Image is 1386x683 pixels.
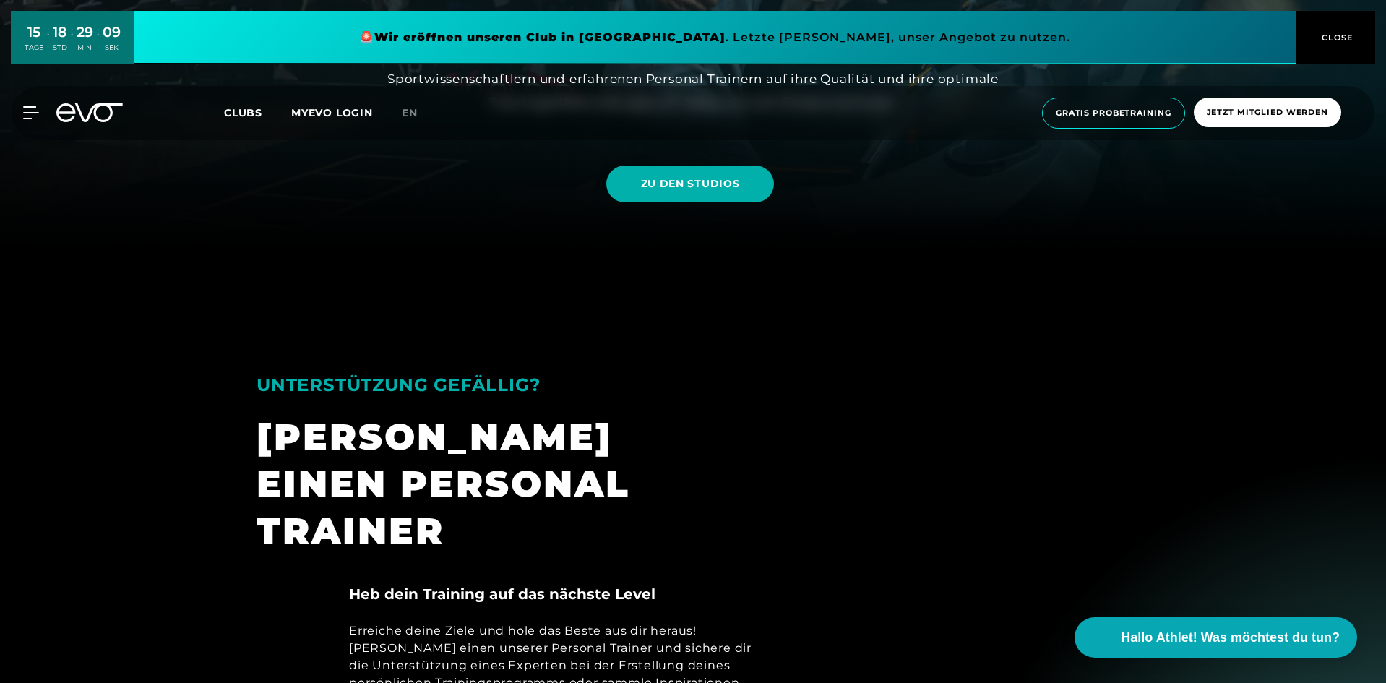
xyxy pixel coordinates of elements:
span: Hallo Athlet! Was möchtest du tun? [1121,628,1340,648]
div: MIN [77,43,93,53]
a: ZU DEN STUDIOS [606,155,780,213]
span: en [402,106,418,119]
button: CLOSE [1296,11,1375,64]
div: 09 [103,22,121,43]
div: [PERSON_NAME] EINEN PERSONAL TRAINER [257,413,754,554]
a: Gratis Probetraining [1038,98,1189,129]
div: 15 [25,22,43,43]
a: Jetzt Mitglied werden [1189,98,1346,129]
div: SEK [103,43,121,53]
button: Hallo Athlet! Was möchtest du tun? [1075,617,1357,658]
span: ZU DEN STUDIOS [641,176,740,192]
div: TAGE [25,43,43,53]
span: Jetzt Mitglied werden [1207,106,1328,119]
span: Gratis Probetraining [1056,107,1171,119]
div: : [97,23,99,61]
span: Clubs [224,106,262,119]
div: STD [53,43,67,53]
div: 29 [77,22,93,43]
a: MYEVO LOGIN [291,106,373,119]
a: en [402,105,435,121]
span: CLOSE [1318,31,1353,44]
h4: Heb dein Training auf das nächste Level [349,583,655,605]
div: : [71,23,73,61]
div: UNTERSTÜTZUNG GEFÄLLIG? [257,368,754,402]
div: 18 [53,22,67,43]
a: Clubs [224,106,291,119]
div: : [47,23,49,61]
